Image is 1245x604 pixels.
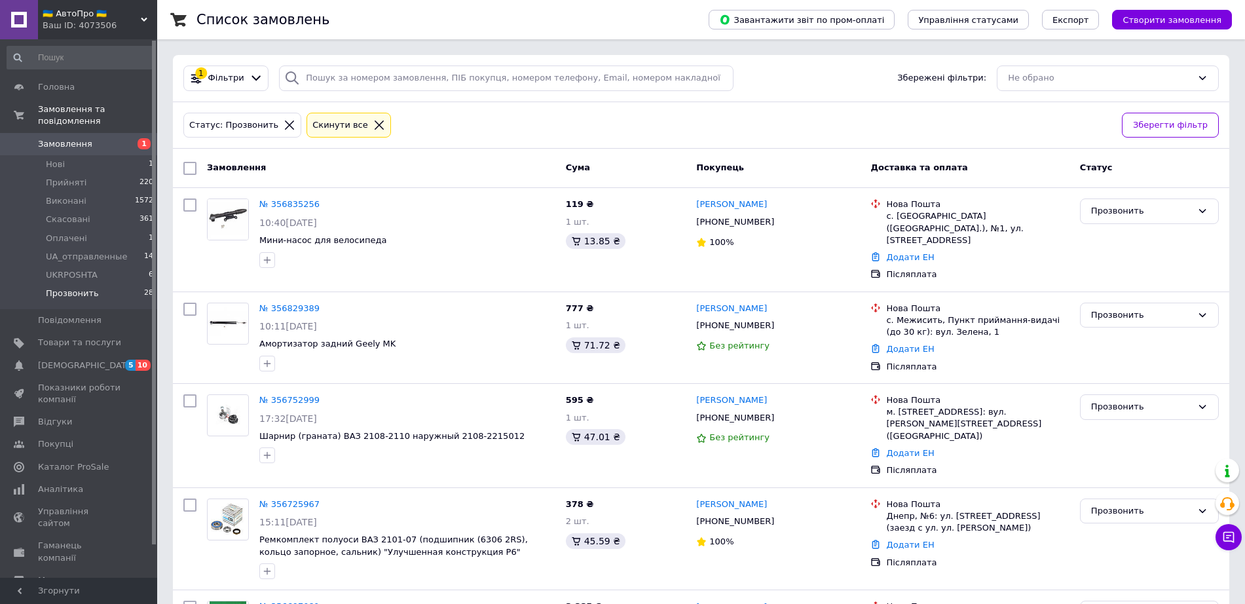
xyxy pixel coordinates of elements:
[46,251,127,263] span: UA_отправленные
[38,438,73,450] span: Покупці
[279,66,734,91] input: Пошук за номером замовлення, ПІБ покупця, номером телефону, Email, номером накладної
[709,10,895,29] button: Завантажити звіт по пром-оплаті
[43,8,141,20] span: 🇺🇦 АвтоПро 🇺🇦
[149,269,153,281] span: 6
[566,233,625,249] div: 13.85 ₴
[886,303,1069,314] div: Нова Пошта
[208,72,244,85] span: Фільтри
[38,461,109,473] span: Каталог ProSale
[38,575,71,586] span: Маркет
[46,195,86,207] span: Виконані
[144,288,153,299] span: 28
[1091,309,1192,322] div: Прозвонить
[709,237,734,247] span: 100%
[38,416,72,428] span: Відгуки
[195,67,207,79] div: 1
[1122,113,1219,138] button: Зберегти фільтр
[259,517,317,527] span: 15:11[DATE]
[207,162,266,172] span: Замовлення
[1042,10,1100,29] button: Експорт
[259,339,396,349] span: Амортизатор задний Geely MK
[566,516,589,526] span: 2 шт.
[38,382,121,406] span: Показники роботи компанії
[709,537,734,546] span: 100%
[1052,15,1089,25] span: Експорт
[566,199,594,209] span: 119 ₴
[566,499,594,509] span: 378 ₴
[259,321,317,331] span: 10:11[DATE]
[259,235,386,245] a: Мини-насос для велосипеда
[886,269,1069,280] div: Післяплата
[886,314,1069,338] div: с. Межисить, Пункт приймання-видачі (до 30 кг): вул. Зелена, 1
[310,119,371,132] div: Cкинути все
[886,394,1069,406] div: Нова Пошта
[259,431,525,441] a: Шарнир (граната) ВАЗ 2108-2110 наружный 2108-2215012
[696,394,767,407] a: [PERSON_NAME]
[918,15,1018,25] span: Управління статусами
[207,198,249,240] a: Фото товару
[566,217,589,227] span: 1 шт.
[259,395,320,405] a: № 356752999
[886,361,1069,373] div: Післяплата
[566,320,589,330] span: 1 шт.
[259,535,528,557] a: Ремкомплект полуоси ВАЗ 2101-07 (подшипник (6306 2RS), кольцо запорное, сальник) "Улучшенная конс...
[46,233,87,244] span: Оплачені
[886,464,1069,476] div: Післяплата
[1112,10,1232,29] button: Створити замовлення
[1091,204,1192,218] div: Прозвонить
[38,540,121,563] span: Гаманець компанії
[1133,119,1208,132] span: Зберегти фільтр
[43,20,157,31] div: Ваш ID: 4073506
[196,12,329,28] h1: Список замовлень
[696,499,767,511] a: [PERSON_NAME]
[38,337,121,349] span: Товари та послуги
[1123,15,1221,25] span: Створити замовлення
[208,503,248,536] img: Фото товару
[886,510,1069,534] div: Днепр, №6: ул. [STREET_ADDRESS] (заезд с ул. ул. [PERSON_NAME])
[46,269,98,281] span: UKRPOSHTA
[149,159,153,170] span: 1
[46,214,90,225] span: Скасовані
[696,217,774,227] span: [PHONE_NUMBER]
[46,177,86,189] span: Прийняті
[886,198,1069,210] div: Нова Пошта
[208,307,248,340] img: Фото товару
[566,395,594,405] span: 595 ₴
[38,314,102,326] span: Повідомлення
[566,413,589,423] span: 1 шт.
[696,162,744,172] span: Покупець
[144,251,153,263] span: 14
[136,360,151,371] span: 10
[886,406,1069,442] div: м. [STREET_ADDRESS]: вул. [PERSON_NAME][STREET_ADDRESS] ([GEOGRAPHIC_DATA])
[208,199,248,240] img: Фото товару
[709,432,770,442] span: Без рейтингу
[46,159,65,170] span: Нові
[149,233,153,244] span: 1
[709,341,770,350] span: Без рейтингу
[259,413,317,424] span: 17:32[DATE]
[7,46,155,69] input: Пошук
[886,344,934,354] a: Додати ЕН
[207,303,249,345] a: Фото товару
[566,303,594,313] span: 777 ₴
[259,303,320,313] a: № 356829389
[886,540,934,550] a: Додати ЕН
[696,303,767,315] a: [PERSON_NAME]
[38,483,83,495] span: Аналітика
[696,516,774,526] span: [PHONE_NUMBER]
[886,210,1069,246] div: с. [GEOGRAPHIC_DATA] ([GEOGRAPHIC_DATA].), №1, ул. [STREET_ADDRESS]
[566,533,625,549] div: 45.59 ₴
[886,448,934,458] a: Додати ЕН
[38,81,75,93] span: Головна
[566,337,625,353] div: 71.72 ₴
[1008,71,1192,85] div: Не обрано
[207,499,249,540] a: Фото товару
[139,214,153,225] span: 361
[208,402,248,429] img: Фото товару
[1091,504,1192,518] div: Прозвонить
[886,499,1069,510] div: Нова Пошта
[207,394,249,436] a: Фото товару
